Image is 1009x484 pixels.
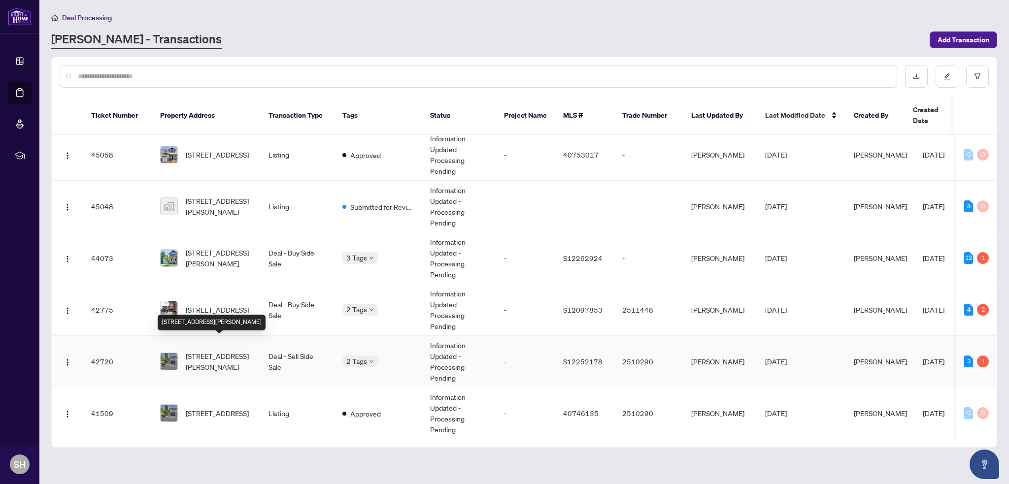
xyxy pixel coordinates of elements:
[923,357,944,366] span: [DATE]
[60,354,75,369] button: Logo
[186,408,249,419] span: [STREET_ADDRESS]
[496,284,555,336] td: -
[930,32,997,48] button: Add Transaction
[765,110,825,121] span: Last Modified Date
[563,357,603,366] span: S12252178
[970,450,999,479] button: Open asap
[683,232,757,284] td: [PERSON_NAME]
[563,150,599,159] span: 40753017
[158,315,266,330] div: [STREET_ADDRESS][PERSON_NAME]
[977,355,989,367] div: 1
[854,409,907,418] span: [PERSON_NAME]
[60,147,75,162] button: Logo
[261,129,335,181] td: Listing
[964,407,973,419] div: 0
[977,304,989,316] div: 2
[422,387,496,439] td: Information Updated - Processing Pending
[563,409,599,418] span: 40746135
[854,254,907,262] span: [PERSON_NAME]
[614,387,683,439] td: 2510290
[161,301,177,318] img: thumbnail-img
[765,409,787,418] span: [DATE]
[83,181,152,232] td: 45048
[683,129,757,181] td: [PERSON_NAME]
[83,232,152,284] td: 44073
[966,65,989,88] button: filter
[14,457,26,471] span: SH
[83,97,152,135] th: Ticket Number
[51,14,58,21] span: home
[60,250,75,266] button: Logo
[765,254,787,262] span: [DATE]
[614,97,683,135] th: Trade Number
[64,410,71,418] img: Logo
[60,302,75,318] button: Logo
[335,97,422,135] th: Tags
[346,304,367,315] span: 2 Tags
[161,146,177,163] img: thumbnail-img
[854,357,907,366] span: [PERSON_NAME]
[923,305,944,314] span: [DATE]
[974,73,981,80] span: filter
[161,353,177,370] img: thumbnail-img
[186,149,249,160] span: [STREET_ADDRESS]
[555,97,614,135] th: MLS #
[563,254,603,262] span: S12262924
[369,307,374,312] span: down
[261,284,335,336] td: Deal - Buy Side Sale
[563,305,603,314] span: S12097853
[765,202,787,211] span: [DATE]
[936,65,958,88] button: edit
[161,198,177,215] img: thumbnail-img
[83,336,152,387] td: 42720
[614,336,683,387] td: 2510290
[186,304,249,315] span: [STREET_ADDRESS]
[64,358,71,366] img: Logo
[765,150,787,159] span: [DATE]
[683,97,757,135] th: Last Updated By
[854,150,907,159] span: [PERSON_NAME]
[757,97,846,135] th: Last Modified Date
[943,73,950,80] span: edit
[83,284,152,336] td: 42775
[496,181,555,232] td: -
[614,129,683,181] td: -
[261,387,335,439] td: Listing
[422,181,496,232] td: Information Updated - Processing Pending
[64,307,71,315] img: Logo
[83,387,152,439] td: 41509
[854,202,907,211] span: [PERSON_NAME]
[422,129,496,181] td: Information Updated - Processing Pending
[152,97,261,135] th: Property Address
[261,181,335,232] td: Listing
[977,200,989,212] div: 0
[422,97,496,135] th: Status
[923,202,944,211] span: [DATE]
[369,359,374,364] span: down
[346,355,367,367] span: 2 Tags
[346,252,367,263] span: 3 Tags
[977,252,989,264] div: 1
[161,250,177,266] img: thumbnail-img
[964,252,973,264] div: 12
[261,232,335,284] td: Deal - Buy Side Sale
[261,336,335,387] td: Deal - Sell Side Sale
[683,181,757,232] td: [PERSON_NAME]
[369,256,374,260] span: down
[64,255,71,263] img: Logo
[964,149,973,161] div: 0
[905,65,928,88] button: download
[422,336,496,387] td: Information Updated - Processing Pending
[977,407,989,419] div: 0
[83,129,152,181] td: 45058
[64,203,71,211] img: Logo
[964,304,973,316] div: 4
[496,129,555,181] td: -
[60,198,75,214] button: Logo
[350,201,414,212] span: Submitted for Review
[186,247,253,269] span: [STREET_ADDRESS][PERSON_NAME]
[614,181,683,232] td: -
[496,387,555,439] td: -
[923,409,944,418] span: [DATE]
[683,284,757,336] td: [PERSON_NAME]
